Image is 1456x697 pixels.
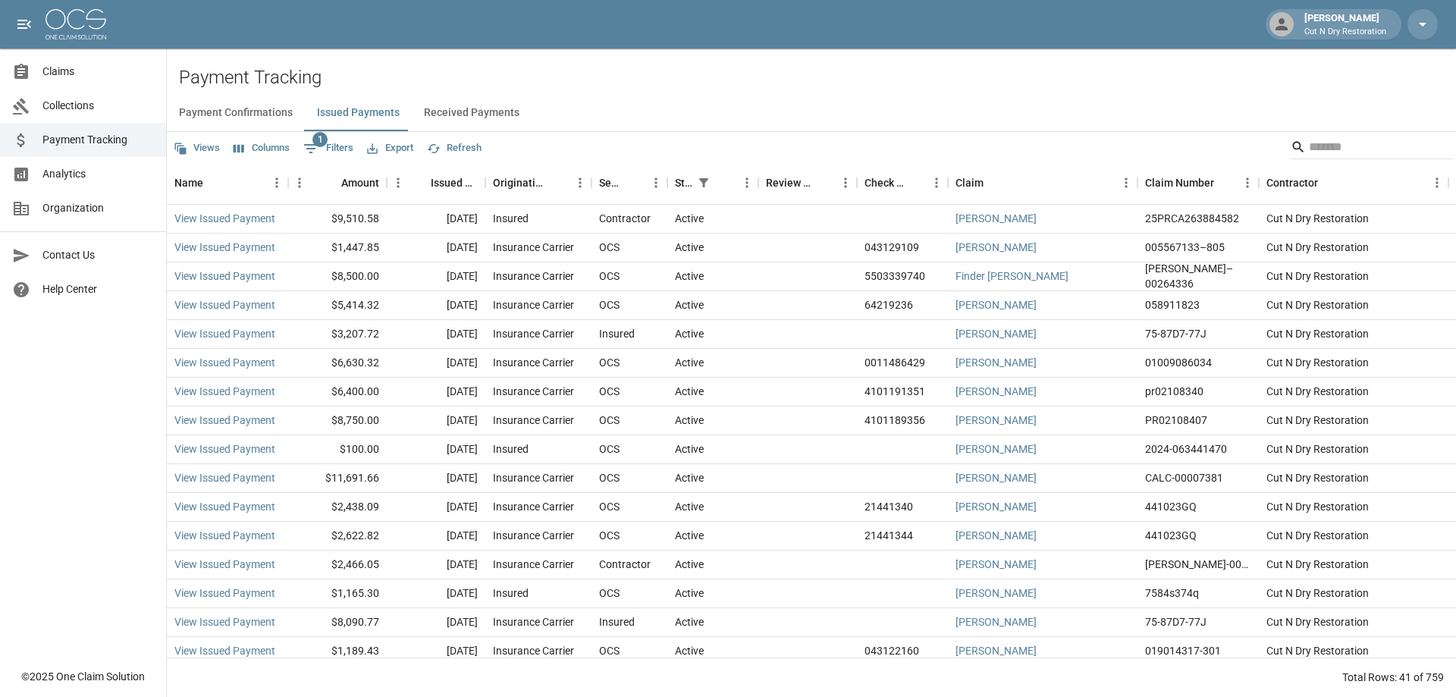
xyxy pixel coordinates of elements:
[42,200,154,216] span: Organization
[1259,464,1448,493] div: Cut N Dry Restoration
[174,499,275,514] a: View Issued Payment
[1145,240,1225,255] div: 005567133–805
[412,95,532,131] button: Received Payments
[955,643,1037,658] a: [PERSON_NAME]
[1145,355,1212,370] div: 01009086034
[174,326,275,341] a: View Issued Payment
[675,441,704,457] div: Active
[548,172,569,193] button: Sort
[174,557,275,572] a: View Issued Payment
[1259,378,1448,407] div: Cut N Dry Restoration
[864,528,913,543] div: 21441344
[493,586,529,601] div: Insured
[714,172,736,193] button: Sort
[265,171,288,194] button: Menu
[948,162,1137,204] div: Claim
[288,162,387,204] div: Amount
[864,297,913,312] div: 64219236
[387,464,485,493] div: [DATE]
[387,493,485,522] div: [DATE]
[955,528,1037,543] a: [PERSON_NAME]
[1266,162,1318,204] div: Contractor
[387,171,409,194] button: Menu
[493,557,574,572] div: Insurance Carrier
[288,551,387,579] div: $2,466.05
[925,171,948,194] button: Menu
[1291,135,1453,162] div: Search
[1145,211,1239,226] div: 25PRCA263884582
[623,172,645,193] button: Sort
[1214,172,1235,193] button: Sort
[288,637,387,666] div: $1,189.43
[864,643,919,658] div: 043122160
[1145,470,1223,485] div: CALC-00007381
[423,137,485,160] button: Refresh
[493,528,574,543] div: Insurance Carrier
[288,493,387,522] div: $2,438.09
[599,614,635,629] div: Insured
[387,579,485,608] div: [DATE]
[387,162,485,204] div: Issued Date
[1259,522,1448,551] div: Cut N Dry Restoration
[955,297,1037,312] a: [PERSON_NAME]
[864,355,925,370] div: 0011486429
[203,172,224,193] button: Sort
[675,499,704,514] div: Active
[599,586,620,601] div: OCS
[387,262,485,291] div: [DATE]
[493,162,548,204] div: Originating From
[1259,435,1448,464] div: Cut N Dry Restoration
[675,643,704,658] div: Active
[42,98,154,114] span: Collections
[599,268,620,284] div: OCS
[431,162,478,204] div: Issued Date
[387,608,485,637] div: [DATE]
[955,557,1037,572] a: [PERSON_NAME]
[167,95,1456,131] div: dynamic tabs
[1145,413,1207,428] div: PR02108407
[955,355,1037,370] a: [PERSON_NAME]
[904,172,925,193] button: Sort
[1426,171,1448,194] button: Menu
[1259,608,1448,637] div: Cut N Dry Restoration
[864,384,925,399] div: 4101191351
[174,384,275,399] a: View Issued Payment
[288,234,387,262] div: $1,447.85
[675,614,704,629] div: Active
[9,9,39,39] button: open drawer
[493,355,574,370] div: Insurance Carrier
[1259,407,1448,435] div: Cut N Dry Restoration
[493,240,574,255] div: Insurance Carrier
[167,162,288,204] div: Name
[387,378,485,407] div: [DATE]
[675,211,704,226] div: Active
[1259,291,1448,320] div: Cut N Dry Restoration
[955,470,1037,485] a: [PERSON_NAME]
[675,470,704,485] div: Active
[984,172,1005,193] button: Sort
[288,262,387,291] div: $8,500.00
[1304,26,1386,39] p: Cut N Dry Restoration
[1145,557,1251,572] div: CAHO-00261723
[1145,384,1203,399] div: pr02108340
[955,240,1037,255] a: [PERSON_NAME]
[645,171,667,194] button: Menu
[493,614,574,629] div: Insurance Carrier
[387,205,485,234] div: [DATE]
[387,435,485,464] div: [DATE]
[387,320,485,349] div: [DATE]
[1259,551,1448,579] div: Cut N Dry Restoration
[1145,261,1251,291] div: CAHO–00264336
[1145,326,1207,341] div: 75-87D7-77J
[599,528,620,543] div: OCS
[493,413,574,428] div: Insurance Carrier
[493,441,529,457] div: Insured
[1115,171,1137,194] button: Menu
[174,470,275,485] a: View Issued Payment
[955,441,1037,457] a: [PERSON_NAME]
[363,137,417,160] button: Export
[693,172,714,193] button: Show filters
[42,281,154,297] span: Help Center
[599,470,620,485] div: OCS
[675,355,704,370] div: Active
